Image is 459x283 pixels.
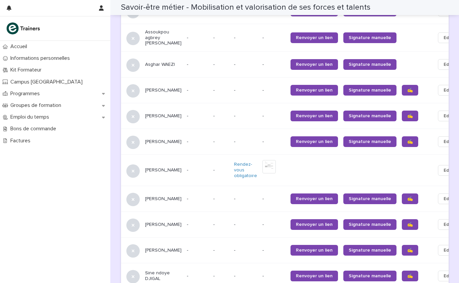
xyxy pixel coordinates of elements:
span: Renvoyer un lien [296,35,333,40]
a: Renvoyer un lien [291,193,338,204]
span: Renvoyer un lien [296,248,333,253]
a: ✍️ [402,111,418,121]
a: Signature manuelle [343,136,396,147]
p: Informations personnelles [8,55,75,61]
span: ✍️ [407,196,413,201]
a: ✍️ [402,271,418,281]
span: Edit [444,247,452,254]
span: Signature manuelle [349,139,391,144]
a: Renvoyer un lien [291,219,338,230]
p: - [262,139,285,145]
p: [PERSON_NAME] [145,248,182,253]
p: - [187,273,208,279]
p: [PERSON_NAME] [145,139,182,145]
h2: Savoir-être métier - Mobilisation et valorisation de ses forces et talents [121,3,370,12]
p: Assoukpou agbrey [PERSON_NAME] [145,29,182,46]
p: - [213,60,216,67]
p: - [262,35,285,41]
span: ✍️ [407,88,413,93]
a: Renvoyer un lien [291,111,338,121]
p: - [187,167,208,173]
span: ✍️ [407,248,413,253]
a: ✍️ [402,193,418,204]
p: - [213,86,216,93]
p: Asghar WAEZI [145,62,182,67]
span: ✍️ [407,222,413,227]
span: Signature manuelle [349,222,391,227]
button: Edit [438,59,458,70]
span: Signature manuelle [349,88,391,93]
p: [PERSON_NAME] [145,167,182,173]
a: Renvoyer un lien [291,32,338,43]
p: - [213,246,216,253]
button: Edit [438,219,458,230]
span: Signature manuelle [349,196,391,201]
a: Renvoyer un lien [291,85,338,96]
button: Edit [438,32,458,43]
span: Edit [444,61,452,68]
p: - [234,62,257,67]
p: - [187,35,208,41]
a: Signature manuelle [343,32,396,43]
span: Edit [444,167,452,174]
p: - [187,248,208,253]
p: - [262,273,285,279]
span: Edit [444,87,452,94]
p: - [213,166,216,173]
a: Signature manuelle [343,59,396,70]
p: - [213,195,216,202]
p: [PERSON_NAME] [145,222,182,228]
p: Bons de commande [8,126,62,132]
p: - [262,62,285,67]
span: Edit [444,195,452,202]
p: - [234,35,257,41]
a: Signature manuelle [343,271,396,281]
span: Signature manuelle [349,274,391,278]
span: Edit [444,221,452,228]
a: Signature manuelle [343,219,396,230]
p: Sine ndoye DJIGAL [145,270,182,282]
a: Renvoyer un lien [291,136,338,147]
a: Rendez-vous obligatoire [234,162,257,178]
p: Programmes [8,91,45,97]
a: ✍️ [402,85,418,96]
p: - [262,113,285,119]
p: - [234,113,257,119]
p: - [187,62,208,67]
a: ✍️ [402,245,418,256]
p: - [187,113,208,119]
p: Factures [8,138,36,144]
p: - [213,138,216,145]
p: [PERSON_NAME] [145,196,182,202]
a: Signature manuelle [343,85,396,96]
span: Renvoyer un lien [296,88,333,93]
a: Renvoyer un lien [291,245,338,256]
p: - [187,222,208,228]
p: - [234,88,257,93]
p: - [234,222,257,228]
p: Emploi du temps [8,114,54,120]
a: Renvoyer un lien [291,271,338,281]
p: [PERSON_NAME] [145,113,182,119]
span: Signature manuelle [349,35,391,40]
p: - [234,196,257,202]
button: Edit [438,271,458,281]
span: Edit [444,34,452,41]
span: Signature manuelle [349,114,391,118]
span: Signature manuelle [349,62,391,67]
button: Edit [438,111,458,121]
button: Edit [438,136,458,147]
span: Renvoyer un lien [296,196,333,201]
span: ✍️ [407,274,413,278]
span: Renvoyer un lien [296,139,333,144]
span: Renvoyer un lien [296,114,333,118]
span: ✍️ [407,114,413,118]
img: K0CqGN7SDeD6s4JG8KQk [5,22,42,35]
p: [PERSON_NAME] [145,88,182,93]
p: - [213,221,216,228]
a: Signature manuelle [343,193,396,204]
p: - [262,248,285,253]
p: Accueil [8,43,32,50]
a: ✍️ [402,219,418,230]
p: - [234,273,257,279]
